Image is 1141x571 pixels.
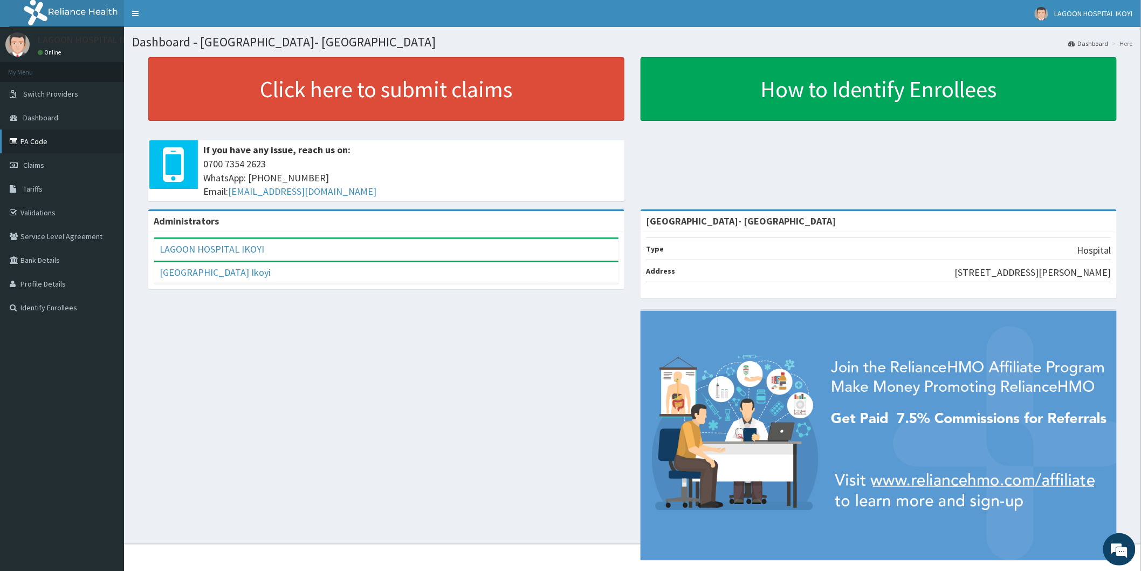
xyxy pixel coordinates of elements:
a: Dashboard [1069,39,1109,48]
span: Tariffs [23,184,43,194]
p: LAGOON HOSPITAL IKOYI [38,35,142,45]
span: LAGOON HOSPITAL IKOYI [1055,9,1133,18]
strong: [GEOGRAPHIC_DATA]- [GEOGRAPHIC_DATA] [646,215,836,227]
h1: Dashboard - [GEOGRAPHIC_DATA]- [GEOGRAPHIC_DATA] [132,35,1133,49]
b: Type [646,244,664,254]
a: Online [38,49,64,56]
p: [STREET_ADDRESS][PERSON_NAME] [955,266,1111,280]
b: Administrators [154,215,219,227]
img: provider-team-banner.png [641,311,1117,560]
b: Address [646,266,675,276]
img: User Image [1035,7,1048,21]
b: If you have any issue, reach us on: [203,144,350,156]
a: [EMAIL_ADDRESS][DOMAIN_NAME] [228,185,376,198]
img: User Image [5,32,30,57]
span: Dashboard [23,113,58,123]
a: How to Identify Enrollees [641,57,1117,121]
a: [GEOGRAPHIC_DATA] Ikoyi [160,266,271,278]
a: LAGOON HOSPITAL IKOYI [160,243,264,255]
span: Switch Providers [23,89,78,99]
p: Hospital [1077,243,1111,257]
span: 0700 7354 2623 WhatsApp: [PHONE_NUMBER] Email: [203,157,619,199]
li: Here [1110,39,1133,48]
span: Claims [23,160,44,170]
a: Click here to submit claims [148,57,624,121]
